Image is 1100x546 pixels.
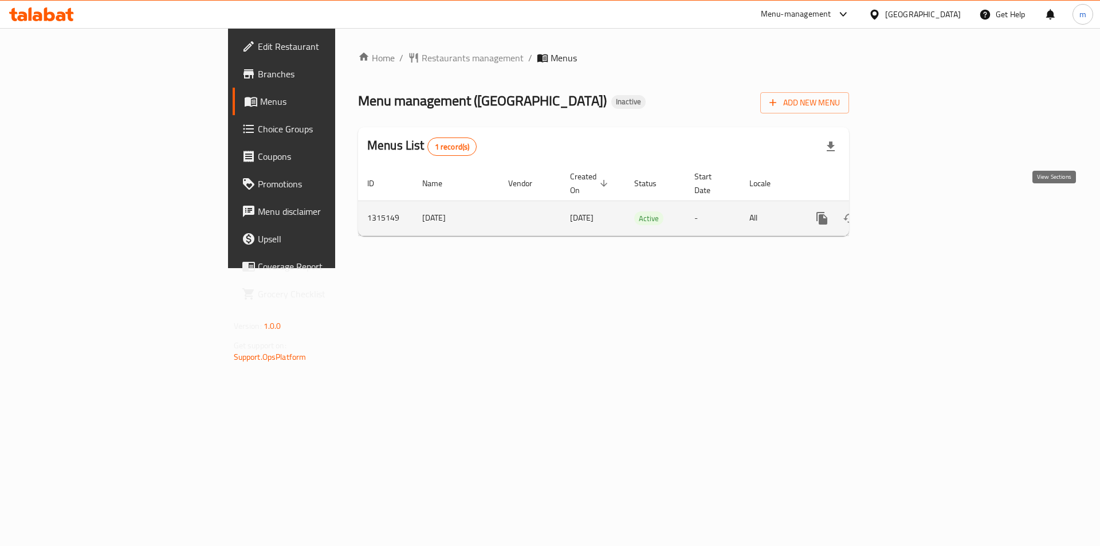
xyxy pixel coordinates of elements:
[233,60,412,88] a: Branches
[233,225,412,253] a: Upsell
[749,176,785,190] span: Locale
[808,205,836,232] button: more
[234,338,286,353] span: Get support on:
[258,205,403,218] span: Menu disclaimer
[427,138,477,156] div: Total records count
[1079,8,1086,21] span: m
[760,92,849,113] button: Add New Menu
[258,260,403,273] span: Coverage Report
[233,33,412,60] a: Edit Restaurant
[634,176,671,190] span: Status
[233,253,412,280] a: Coverage Report
[551,51,577,65] span: Menus
[258,232,403,246] span: Upsell
[885,8,961,21] div: [GEOGRAPHIC_DATA]
[799,166,928,201] th: Actions
[508,176,547,190] span: Vendor
[358,166,928,236] table: enhanced table
[836,205,863,232] button: Change Status
[258,287,403,301] span: Grocery Checklist
[611,95,646,109] div: Inactive
[260,95,403,108] span: Menus
[233,88,412,115] a: Menus
[367,176,389,190] span: ID
[611,97,646,107] span: Inactive
[233,115,412,143] a: Choice Groups
[358,88,607,113] span: Menu management ( [GEOGRAPHIC_DATA] )
[233,143,412,170] a: Coupons
[817,133,844,160] div: Export file
[570,210,594,225] span: [DATE]
[769,96,840,110] span: Add New Menu
[408,51,524,65] a: Restaurants management
[233,170,412,198] a: Promotions
[258,150,403,163] span: Coupons
[634,211,663,225] div: Active
[694,170,726,197] span: Start Date
[258,67,403,81] span: Branches
[634,212,663,225] span: Active
[258,122,403,136] span: Choice Groups
[422,176,457,190] span: Name
[422,51,524,65] span: Restaurants management
[528,51,532,65] li: /
[264,319,281,333] span: 1.0.0
[234,349,307,364] a: Support.OpsPlatform
[685,201,740,235] td: -
[358,51,849,65] nav: breadcrumb
[413,201,499,235] td: [DATE]
[740,201,799,235] td: All
[428,142,477,152] span: 1 record(s)
[233,280,412,308] a: Grocery Checklist
[761,7,831,21] div: Menu-management
[258,177,403,191] span: Promotions
[570,170,611,197] span: Created On
[258,40,403,53] span: Edit Restaurant
[367,137,477,156] h2: Menus List
[233,198,412,225] a: Menu disclaimer
[234,319,262,333] span: Version:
